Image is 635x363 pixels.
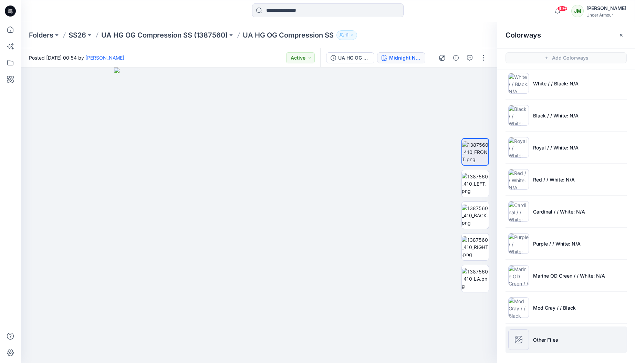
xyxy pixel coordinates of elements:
[557,6,568,11] span: 99+
[533,208,585,215] p: Cardinal / / White: N/A
[389,54,421,62] div: Midnight Navy / / White: N/A
[508,137,529,158] img: Royal / / White: N/A
[29,30,53,40] a: Folders
[508,201,529,222] img: Cardinal / / White: N/A
[508,265,529,286] img: Marine OD Green / / White: N/A
[533,144,579,151] p: Royal / / White: N/A
[508,73,529,94] img: White / / Black: N/A
[450,52,461,63] button: Details
[345,31,348,39] p: 11
[69,30,86,40] a: SS26
[462,236,489,258] img: 1387560_410_RIGHT.png
[85,55,124,61] a: [PERSON_NAME]
[462,268,489,290] img: 1387560_410_LA.png
[336,30,357,40] button: 11
[586,4,626,12] div: [PERSON_NAME]
[508,297,529,318] img: Mod Gray / / Black
[506,31,541,39] h2: Colorways
[243,30,334,40] p: UA HG OG Compression SS
[533,240,581,247] p: Purple / / White: N/A
[338,54,370,62] div: UA HG OG Compression SS
[508,105,529,126] img: Black / / White: N/A
[533,272,605,279] p: Marine OD Green / / White: N/A
[533,80,579,87] p: White / / Black: N/A
[377,52,425,63] button: Midnight Navy / / White: N/A
[533,112,579,119] p: Black / / White: N/A
[508,233,529,254] img: Purple / / White: N/A
[101,30,228,40] a: UA HG OG Compression SS (1387560)
[571,5,584,17] div: JM
[462,141,488,163] img: 1387560_410_FRONT.png
[533,304,576,311] p: Mod Gray / / Black
[462,173,489,195] img: 1387560_410_LEFT.png
[326,52,374,63] button: UA HG OG Compression SS
[29,54,124,61] span: Posted [DATE] 00:54 by
[114,68,409,363] img: eyJhbGciOiJIUzI1NiIsImtpZCI6IjAiLCJzbHQiOiJzZXMiLCJ0eXAiOiJKV1QifQ.eyJkYXRhIjp7InR5cGUiOiJzdG9yYW...
[586,12,626,18] div: Under Armour
[533,336,558,343] p: Other Files
[533,176,575,183] p: Red / / White: N/A
[508,169,529,190] img: Red / / White: N/A
[462,205,489,226] img: 1387560_410_BACK.png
